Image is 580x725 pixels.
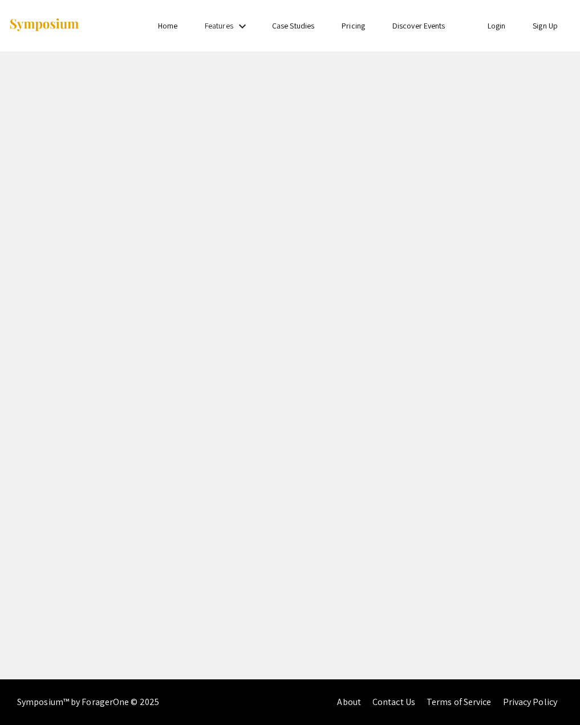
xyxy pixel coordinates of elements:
a: About [337,696,361,708]
mat-icon: Expand Features list [236,19,249,33]
a: Features [205,21,233,31]
a: Discover Events [392,21,445,31]
a: Sign Up [533,21,558,31]
a: Home [158,21,177,31]
img: Symposium by ForagerOne [9,18,80,33]
a: Pricing [342,21,365,31]
a: Contact Us [372,696,415,708]
a: Terms of Service [427,696,492,708]
a: Login [488,21,506,31]
a: Privacy Policy [503,696,557,708]
div: Symposium™ by ForagerOne © 2025 [17,679,159,725]
a: Case Studies [272,21,314,31]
